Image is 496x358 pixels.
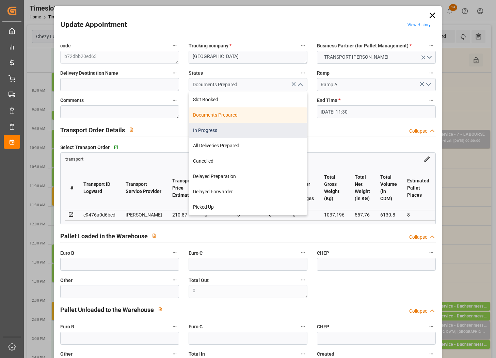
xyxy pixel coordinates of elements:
button: code [170,41,179,50]
span: Euro C [189,323,203,330]
div: 1037.196 [324,211,345,219]
button: Other [170,275,179,284]
span: Total Out [189,277,209,284]
span: code [60,42,71,49]
div: Delayed Forwarder [189,184,307,199]
a: View History [407,23,431,27]
button: Business Partner (for Pallet Management) * [427,41,436,50]
button: open menu [317,51,436,64]
th: Transport Price Estimated [167,166,199,210]
th: Loading Date Planned [434,166,463,210]
button: Comments [170,96,179,105]
button: Delivery Destination Name [170,69,179,77]
textarea: 0 [189,285,307,298]
span: Euro B [60,250,74,257]
button: open menu [423,79,433,90]
span: Select Transport Order [60,144,110,151]
button: Euro B [170,248,179,257]
button: Status [299,69,307,77]
h2: Transport Order Details [60,125,125,135]
div: [PERSON_NAME] [126,211,162,219]
span: Created [317,350,334,358]
a: transport [65,156,83,161]
button: View description [154,303,167,316]
input: Type to search/select [317,78,436,91]
div: Cancelled [189,153,307,169]
span: Status [189,70,203,77]
span: Delivery Destination Name [60,70,118,77]
div: Slot Booked [189,92,307,107]
textarea: [GEOGRAPHIC_DATA] [189,51,307,64]
h2: Pallet Unloaded to the Warehouse [60,305,154,314]
th: Total Net Weight (in KG) [350,166,375,210]
div: 210.87 [172,211,194,219]
th: Total Volume (in CDM) [375,166,402,210]
button: Euro B [170,322,179,331]
span: Total In [189,350,205,358]
div: Delayed Preparation [189,169,307,184]
div: All Deliveries Prepared [189,138,307,153]
input: DD-MM-YYYY HH:MM [317,105,436,118]
span: End Time [317,97,340,104]
button: Euro C [299,248,307,257]
span: CHEP [317,323,329,330]
button: close menu [294,79,305,90]
th: # [65,166,78,210]
button: End Time * [427,96,436,105]
span: Trucking company [189,42,231,49]
button: CHEP [427,322,436,331]
button: Total Out [299,275,307,284]
div: Picked Up [189,199,307,215]
button: Ramp [427,69,436,77]
div: Collapse [409,308,427,315]
div: 8 [407,211,429,219]
button: CHEP [427,248,436,257]
h2: Pallet Loaded in the Warehouse [60,232,148,241]
span: Euro C [189,250,203,257]
div: Collapse [409,128,427,135]
span: Euro B [60,323,74,330]
span: CHEP [317,250,329,257]
div: Collapse [409,234,427,241]
th: Transport Service Provider [121,166,167,210]
div: In Progress [189,123,307,138]
span: Other [60,277,73,284]
h2: Update Appointment [61,19,127,30]
span: Ramp [317,70,330,77]
span: Comments [60,97,84,104]
div: 557.76 [355,211,370,219]
div: Documents Prepared [189,107,307,123]
input: Type to search/select [189,78,307,91]
button: View description [125,123,138,136]
div: e9476a0d6bcd [83,211,115,219]
button: View description [148,229,161,242]
div: 6130.8 [380,211,397,219]
th: Transport ID Logward [78,166,121,210]
button: Trucking company * [299,41,307,50]
th: Estimated Pallet Places [402,166,434,210]
button: Euro C [299,322,307,331]
span: Business Partner (for Pallet Management) [317,42,412,49]
span: TRANSPORT [PERSON_NAME] [321,54,392,61]
span: Other [60,350,73,358]
th: Total Gross Weight (Kg) [319,166,350,210]
textarea: b72dbb20ed63 [60,51,179,64]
